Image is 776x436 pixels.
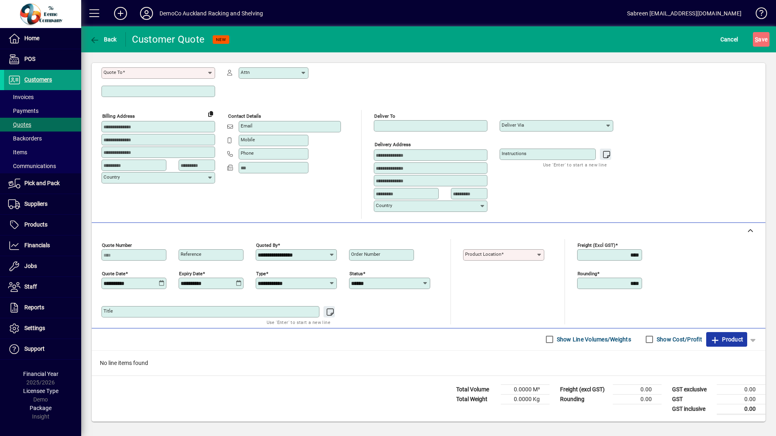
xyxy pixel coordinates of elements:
[627,7,742,20] div: Sabreen [EMAIL_ADDRESS][DOMAIN_NAME]
[4,298,81,318] a: Reports
[8,163,56,169] span: Communications
[655,335,702,343] label: Show Cost/Profit
[23,371,58,377] span: Financial Year
[502,122,524,128] mat-label: Deliver via
[24,221,47,228] span: Products
[23,388,58,394] span: Licensee Type
[30,405,52,411] span: Package
[8,135,42,142] span: Backorders
[668,394,717,404] td: GST
[241,69,250,75] mat-label: Attn
[349,270,363,276] mat-label: Status
[717,394,765,404] td: 0.00
[179,270,203,276] mat-label: Expiry date
[267,317,330,327] mat-hint: Use 'Enter' to start a new line
[4,28,81,49] a: Home
[4,318,81,339] a: Settings
[103,174,120,180] mat-label: Country
[132,33,205,46] div: Customer Quote
[502,151,526,156] mat-label: Instructions
[613,384,662,394] td: 0.00
[24,325,45,331] span: Settings
[4,256,81,276] a: Jobs
[668,384,717,394] td: GST exclusive
[578,270,597,276] mat-label: Rounding
[88,32,119,47] button: Back
[613,394,662,404] td: 0.00
[108,6,134,21] button: Add
[24,304,44,311] span: Reports
[204,107,217,120] button: Copy to Delivery address
[24,56,35,62] span: POS
[4,132,81,145] a: Backorders
[4,145,81,159] a: Items
[376,203,392,208] mat-label: Country
[92,351,765,376] div: No line items found
[241,150,254,156] mat-label: Phone
[24,180,60,186] span: Pick and Pack
[4,159,81,173] a: Communications
[241,137,255,142] mat-label: Mobile
[4,215,81,235] a: Products
[4,104,81,118] a: Payments
[181,251,201,257] mat-label: Reference
[4,90,81,104] a: Invoices
[8,108,39,114] span: Payments
[4,118,81,132] a: Quotes
[103,308,113,314] mat-label: Title
[24,76,52,83] span: Customers
[256,270,266,276] mat-label: Type
[4,194,81,214] a: Suppliers
[556,384,613,394] td: Freight (excl GST)
[24,242,50,248] span: Financials
[8,149,27,155] span: Items
[90,36,117,43] span: Back
[750,2,766,28] a: Knowledge Base
[578,242,615,248] mat-label: Freight (excl GST)
[374,113,395,119] mat-label: Deliver To
[8,121,31,128] span: Quotes
[24,201,47,207] span: Suppliers
[24,35,39,41] span: Home
[4,339,81,359] a: Support
[24,345,45,352] span: Support
[501,384,550,394] td: 0.0000 M³
[160,7,263,20] div: DemoCo Auckland Racking and Shelving
[755,33,767,46] span: ave
[465,251,501,257] mat-label: Product location
[24,283,37,290] span: Staff
[706,332,747,347] button: Product
[24,263,37,269] span: Jobs
[4,235,81,256] a: Financials
[543,160,607,169] mat-hint: Use 'Enter' to start a new line
[8,94,34,100] span: Invoices
[717,384,765,394] td: 0.00
[216,37,226,42] span: NEW
[4,277,81,297] a: Staff
[102,242,132,248] mat-label: Quote number
[452,384,501,394] td: Total Volume
[81,32,126,47] app-page-header-button: Back
[501,394,550,404] td: 0.0000 Kg
[720,33,738,46] span: Cancel
[4,173,81,194] a: Pick and Pack
[710,333,743,346] span: Product
[241,123,252,129] mat-label: Email
[717,404,765,414] td: 0.00
[755,36,758,43] span: S
[4,49,81,69] a: POS
[718,32,740,47] button: Cancel
[753,32,770,47] button: Save
[452,394,501,404] td: Total Weight
[555,335,631,343] label: Show Line Volumes/Weights
[256,242,278,248] mat-label: Quoted by
[351,251,380,257] mat-label: Order number
[668,404,717,414] td: GST inclusive
[556,394,613,404] td: Rounding
[134,6,160,21] button: Profile
[103,69,123,75] mat-label: Quote To
[102,270,125,276] mat-label: Quote date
